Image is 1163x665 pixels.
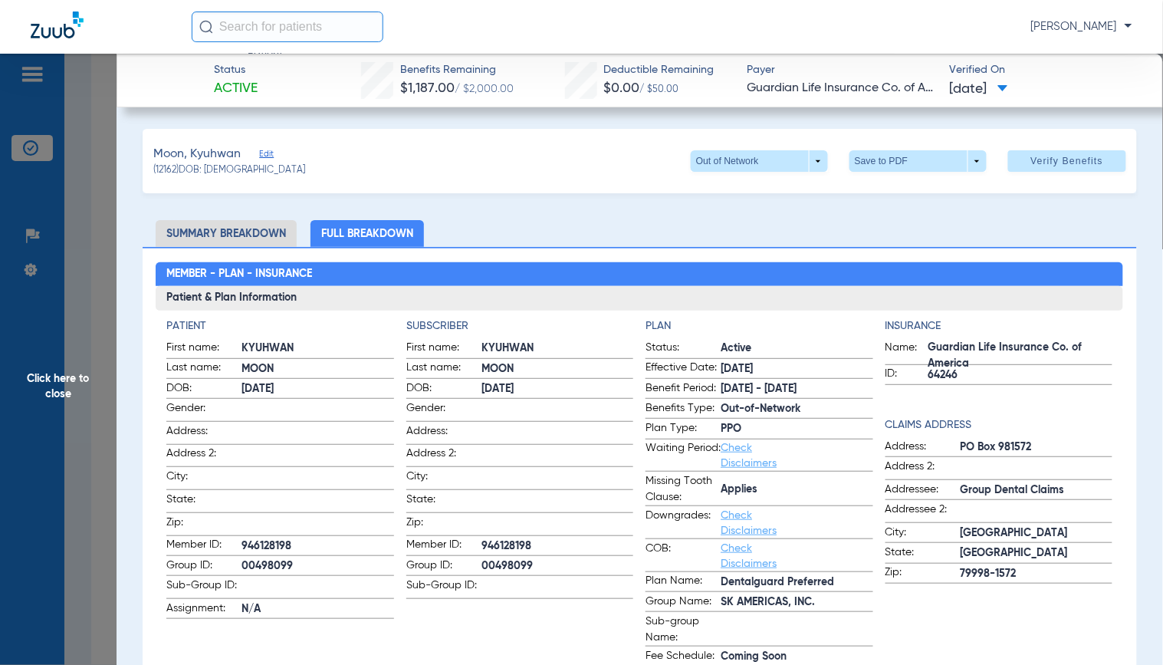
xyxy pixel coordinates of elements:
span: COB: [646,541,721,571]
button: Verify Benefits [1008,150,1126,172]
span: Effective Date: [646,360,721,378]
span: City: [406,469,481,489]
span: [GEOGRAPHIC_DATA] [961,525,1113,542]
span: / $2,000.00 [455,84,514,94]
input: Search for patients [192,12,383,42]
span: / $50.00 [640,85,679,94]
span: Moon, Kyuhwan [153,145,241,164]
span: Benefit Period: [646,380,721,399]
span: [DATE] [721,361,873,377]
a: Check Disclaimers [721,443,777,469]
span: Assignment: [166,601,241,619]
span: Addressee 2: [885,502,961,522]
iframe: Chat Widget [1086,591,1163,665]
span: Dentalguard Preferred [721,574,873,591]
span: Gender: [166,400,241,421]
span: Group ID: [406,558,481,576]
span: Out-of-Network [721,401,873,417]
span: Address 2: [406,446,481,466]
span: Addressee: [885,482,961,500]
button: Out of Network [691,150,828,172]
span: Guardian Life Insurance Co. of America [928,348,1113,364]
span: Sub-Group ID: [166,578,241,598]
img: Zuub Logo [31,12,84,38]
span: State: [885,545,961,563]
span: MOON [481,361,634,377]
span: Benefits Type: [646,400,721,419]
span: Payer [747,62,936,78]
h4: Subscriber [406,318,634,334]
span: KYUHWAN [241,341,394,357]
span: Address: [406,423,481,444]
span: Applies [721,482,873,498]
h4: Insurance [885,318,1113,334]
span: MOON [241,361,394,377]
span: Address 2: [885,459,961,479]
span: Name: [885,340,928,364]
span: 00498099 [241,558,394,574]
span: ID: [885,366,928,384]
span: Last name: [406,360,481,378]
h4: Plan [646,318,873,334]
span: Active [721,341,873,357]
span: Member ID: [166,537,241,555]
span: [DATE] [241,381,394,397]
span: $1,187.00 [400,81,455,95]
span: Group Dental Claims [961,482,1113,499]
span: [PERSON_NAME] [1031,19,1132,35]
span: Guardian Life Insurance Co. of America [747,79,936,98]
img: Search Icon [199,20,213,34]
span: Gender: [406,400,481,421]
span: 00498099 [481,558,634,574]
span: 64246 [928,367,1113,384]
span: [DATE] - [DATE] [721,381,873,397]
span: SK AMERICAS, INC. [721,594,873,611]
span: Coming Soon [721,649,873,665]
span: [DATE] [481,381,634,397]
a: Check Disclaimers [721,543,777,569]
span: Status [214,62,258,78]
span: KYUHWAN [481,341,634,357]
span: Member ID: [406,537,481,555]
span: City: [166,469,241,489]
li: Full Breakdown [310,220,424,247]
span: Active [214,79,258,98]
h4: Claims Address [885,417,1113,433]
span: Address: [885,439,961,457]
span: Group ID: [166,558,241,576]
li: Summary Breakdown [156,220,297,247]
h4: Patient [166,318,394,334]
span: Waiting Period: [646,440,721,471]
span: 946128198 [241,538,394,555]
span: Sub-group Name: [646,614,721,646]
h2: Member - Plan - Insurance [156,262,1123,287]
span: State: [166,492,241,512]
a: Check Disclaimers [721,510,777,536]
span: Edit [259,149,273,163]
span: Last name: [166,360,241,378]
span: [GEOGRAPHIC_DATA] [961,545,1113,561]
span: Downgrades: [646,508,721,538]
span: 946128198 [481,538,634,555]
span: Missing Tooth Clause: [646,473,721,505]
span: Plan Name: [646,573,721,591]
span: Zip: [406,515,481,535]
span: Zip: [166,515,241,535]
span: Benefits Remaining [400,62,514,78]
span: Plan Type: [646,420,721,439]
span: 79998-1572 [961,566,1113,582]
span: $0.00 [604,81,640,95]
span: Address: [166,423,241,444]
span: Zip: [885,565,961,583]
span: (12162) DOB: [DEMOGRAPHIC_DATA] [153,164,305,178]
span: Verify Benefits [1031,155,1104,167]
span: Deductible Remaining [604,62,715,78]
span: PO Box 981572 [961,439,1113,456]
span: Status: [646,340,721,358]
